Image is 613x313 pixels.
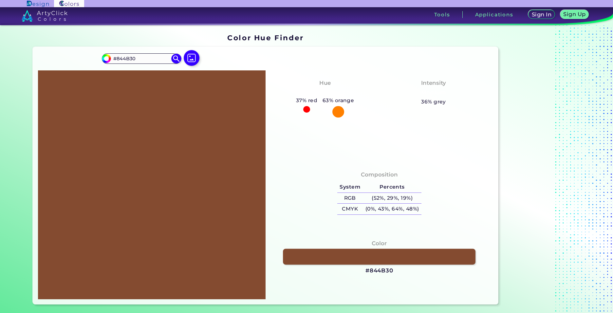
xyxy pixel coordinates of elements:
[337,193,363,204] h5: RGB
[372,239,387,248] h4: Color
[434,12,450,17] h3: Tools
[363,182,421,193] h5: Percents
[27,1,49,7] img: ArtyClick Design logo
[421,78,446,88] h4: Intensity
[111,54,172,63] input: type color..
[533,12,551,17] h5: Sign In
[475,12,513,17] h3: Applications
[319,78,331,88] h4: Hue
[418,89,449,97] h3: Medium
[171,54,181,64] img: icon search
[421,98,446,106] h5: 36% grey
[562,10,587,19] a: Sign Up
[297,89,353,97] h3: Reddish Orange
[22,10,68,22] img: logo_artyclick_colors_white.svg
[337,182,363,193] h5: System
[293,96,320,105] h5: 37% red
[184,50,199,66] img: icon picture
[361,170,398,179] h4: Composition
[529,10,554,19] a: Sign In
[337,204,363,214] h5: CMYK
[320,96,357,105] h5: 63% orange
[363,204,421,214] h5: (0%, 43%, 64%, 48%)
[365,267,393,275] h3: #844B30
[227,33,304,43] h1: Color Hue Finder
[565,12,585,17] h5: Sign Up
[363,193,421,204] h5: (52%, 29%, 19%)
